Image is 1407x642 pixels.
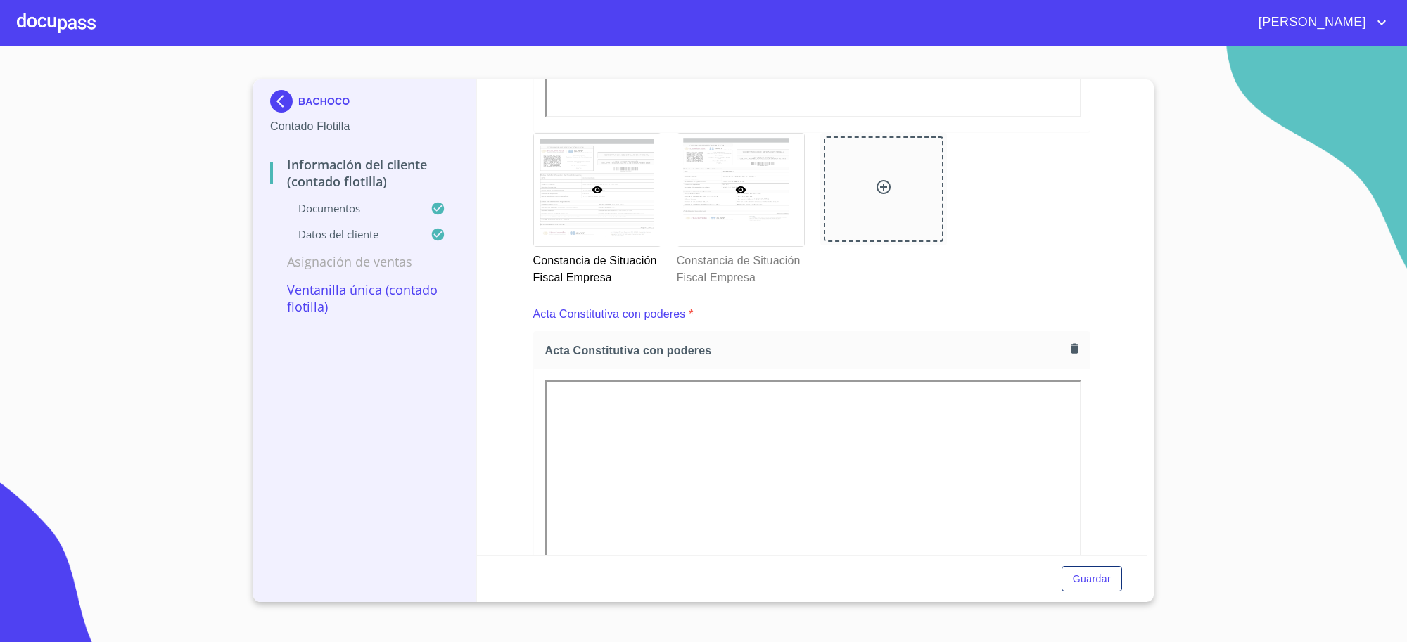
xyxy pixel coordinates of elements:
[270,156,459,190] p: Información del Cliente (Contado Flotilla)
[270,227,431,241] p: Datos del cliente
[270,90,298,113] img: Docupass spot blue
[270,253,459,270] p: Asignación de Ventas
[1248,11,1373,34] span: [PERSON_NAME]
[270,90,459,118] div: BACHOCO
[1073,570,1111,588] span: Guardar
[270,201,431,215] p: Documentos
[545,343,1065,358] span: Acta Constitutiva con poderes
[533,306,686,323] p: Acta Constitutiva con poderes
[298,96,350,107] p: BACHOCO
[1062,566,1122,592] button: Guardar
[270,281,459,315] p: Ventanilla Única (Contado Flotilla)
[1248,11,1390,34] button: account of current user
[270,118,459,135] p: Contado Flotilla
[533,247,660,286] p: Constancia de Situación Fiscal Empresa
[677,247,803,286] p: Constancia de Situación Fiscal Empresa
